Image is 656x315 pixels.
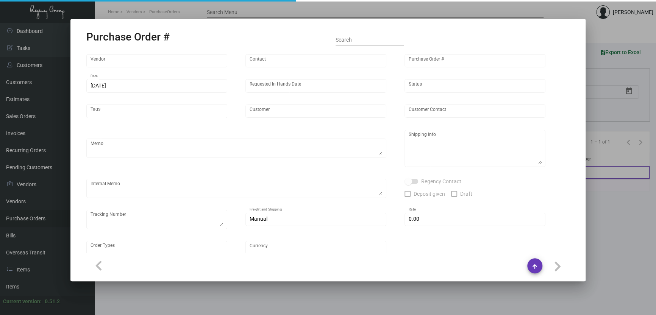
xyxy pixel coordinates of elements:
[421,177,461,186] span: Regency Contact
[460,189,472,198] span: Draft
[45,298,60,306] div: 0.51.2
[86,31,170,44] h2: Purchase Order #
[414,189,445,198] span: Deposit given
[250,216,267,222] span: Manual
[3,298,42,306] div: Current version:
